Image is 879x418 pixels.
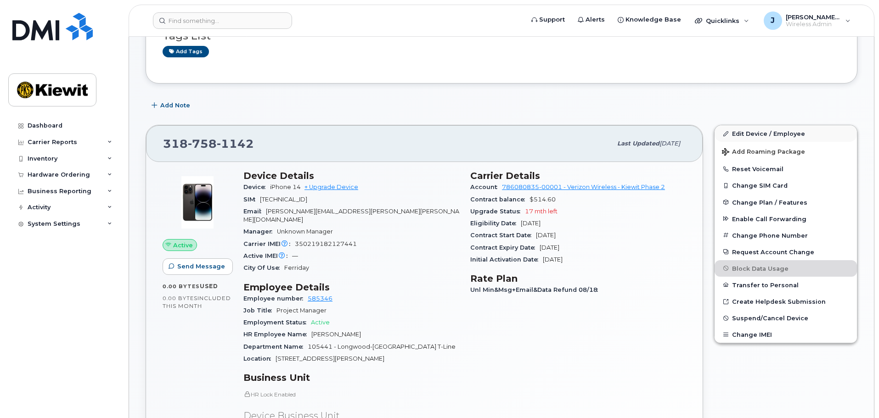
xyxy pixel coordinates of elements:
span: [DATE] [540,244,559,251]
span: Job Title [243,307,276,314]
span: Ferriday [284,264,309,271]
a: Create Helpdesk Submission [715,293,857,310]
span: 105441 - Longwood-[GEOGRAPHIC_DATA] T-Line [308,343,456,350]
button: Change IMEI [715,326,857,343]
span: [PERSON_NAME][EMAIL_ADDRESS][PERSON_NAME][PERSON_NAME][DOMAIN_NAME] [243,208,459,223]
img: image20231002-3703462-njx0qo.jpeg [170,175,225,230]
span: Department Name [243,343,308,350]
span: 1142 [217,137,254,150]
h3: Employee Details [243,282,459,293]
span: Initial Activation Date [470,256,543,263]
span: City Of Use [243,264,284,271]
span: Enable Call Forwarding [732,215,806,222]
span: used [200,283,218,290]
h3: Tags List [163,30,840,42]
span: 0.00 Bytes [163,283,200,290]
span: [PERSON_NAME] [311,331,361,338]
a: Edit Device / Employee [715,125,857,142]
span: [DATE] [521,220,541,227]
span: [TECHNICAL_ID] [260,196,307,203]
a: 585346 [308,295,332,302]
span: Unknown Manager [277,228,333,235]
span: HR Employee Name [243,331,311,338]
span: Send Message [177,262,225,271]
button: Add Note [146,97,198,114]
button: Block Data Usage [715,260,857,277]
h3: Carrier Details [470,170,686,181]
button: Request Account Change [715,244,857,260]
span: Last updated [617,140,659,147]
span: Location [243,355,276,362]
a: + Upgrade Device [304,184,358,190]
span: J [771,15,775,26]
a: 786080835-00001 - Verizon Wireless - Kiewit Phase 2 [502,184,665,190]
span: [STREET_ADDRESS][PERSON_NAME] [276,355,384,362]
span: [DATE] [536,232,556,239]
span: Carrier IMEI [243,240,295,247]
span: Active IMEI [243,252,292,259]
span: Support [539,15,565,24]
input: Find something... [153,12,292,29]
div: Jamison.Goldapp [757,11,857,30]
span: Add Roaming Package [722,148,805,157]
button: Send Message [163,258,233,275]
span: Unl Min&Msg+Email&Data Refund 08/18 [470,286,603,293]
span: Quicklinks [706,17,739,24]
span: 350219182127441 [295,240,357,247]
span: Employment Status [243,319,311,326]
p: HR Lock Enabled [243,390,459,398]
span: Wireless Admin [786,21,841,28]
span: Contract Start Date [470,232,536,239]
span: Add Note [160,101,190,110]
h3: Device Details [243,170,459,181]
span: Project Manager [276,307,327,314]
a: Add tags [163,46,209,57]
span: [DATE] [543,256,563,263]
button: Change Plan / Features [715,194,857,211]
button: Suspend/Cancel Device [715,310,857,326]
span: Manager [243,228,277,235]
a: Knowledge Base [611,11,687,29]
button: Change Phone Number [715,227,857,244]
span: Upgrade Status [470,208,525,215]
span: Suspend/Cancel Device [732,315,808,322]
button: Reset Voicemail [715,161,857,177]
span: Contract Expiry Date [470,244,540,251]
span: $514.60 [530,196,556,203]
span: Account [470,184,502,190]
span: 758 [188,137,217,150]
span: [PERSON_NAME].[PERSON_NAME] [786,13,841,21]
button: Add Roaming Package [715,142,857,161]
span: — [292,252,298,259]
h3: Business Unit [243,372,459,383]
span: Contract balance [470,196,530,203]
span: Eligibility Date [470,220,521,227]
span: [DATE] [659,140,680,147]
button: Change SIM Card [715,177,857,194]
span: iPhone 14 [270,184,301,190]
div: Quicklinks [688,11,755,30]
span: Email [243,208,266,215]
span: 0.00 Bytes [163,295,197,301]
span: 318 [163,137,254,150]
span: Knowledge Base [625,15,681,24]
span: Active [311,319,330,326]
span: 17 mth left [525,208,558,215]
button: Transfer to Personal [715,277,857,293]
span: Alerts [586,15,605,24]
span: SIM [243,196,260,203]
a: Alerts [571,11,611,29]
a: Support [525,11,571,29]
button: Enable Call Forwarding [715,211,857,227]
span: Device [243,184,270,190]
span: Change Plan / Features [732,199,807,206]
h3: Rate Plan [470,273,686,284]
iframe: Messenger Launcher [839,378,872,411]
span: Employee number [243,295,308,302]
span: Active [173,241,193,250]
